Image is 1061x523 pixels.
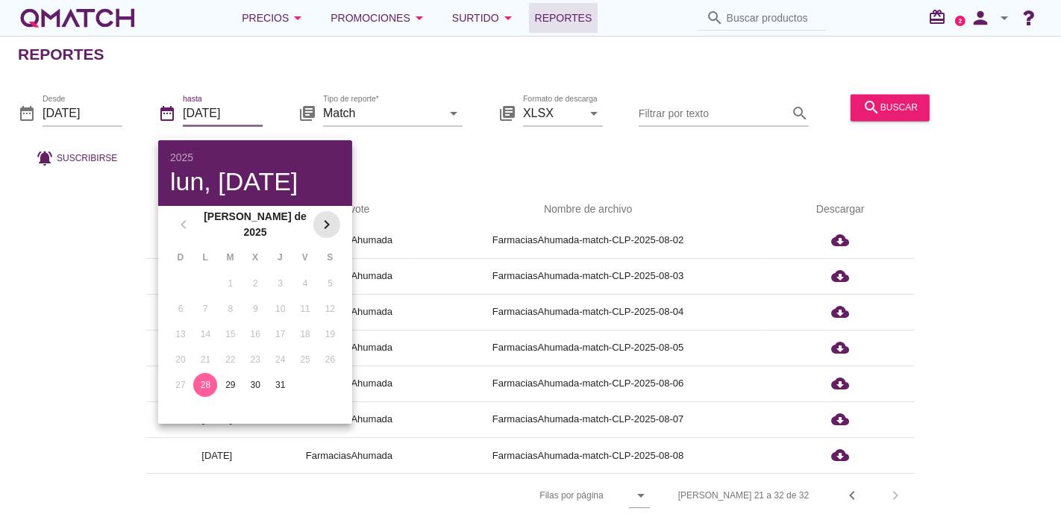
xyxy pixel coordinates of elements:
[269,373,292,397] button: 31
[498,104,516,122] i: library_books
[269,378,292,392] div: 31
[219,378,242,392] div: 29
[243,378,267,392] div: 30
[18,3,137,33] a: white-qmatch-logo
[851,94,930,121] button: buscar
[843,486,861,504] i: chevron_left
[146,330,288,366] td: [DATE]
[831,303,849,321] i: cloud_download
[146,189,288,231] th: Fecha de extracción: Sorted ascending. Activate to sort descending.
[831,231,849,249] i: cloud_download
[410,258,766,294] td: FarmaciasAhumada-match-CLP-2025-08-03
[243,373,267,397] button: 30
[639,101,788,125] input: Filtrar por texto
[523,101,582,125] input: Formato de descarga
[839,482,866,509] button: Previous page
[18,104,36,122] i: date_range
[219,373,242,397] button: 29
[230,3,319,33] button: Precios
[146,222,288,258] td: [DATE]
[146,437,288,473] td: [DATE]
[585,104,603,122] i: arrow_drop_down
[24,145,129,172] button: Suscribirse
[410,366,766,401] td: FarmaciasAhumada-match-CLP-2025-08-06
[678,489,809,502] div: [PERSON_NAME] 21 a 32 de 32
[727,6,818,30] input: Buscar productos
[269,245,292,270] th: J
[18,43,104,66] h2: Reportes
[410,9,428,27] i: arrow_drop_down
[170,152,340,163] div: 2025
[193,373,217,397] button: 28
[766,189,915,231] th: Descargar: Not sorted.
[791,104,809,122] i: search
[183,101,263,125] input: hasta
[410,437,766,473] td: FarmaciasAhumada-match-CLP-2025-08-08
[410,222,766,258] td: FarmaciasAhumada-match-CLP-2025-08-02
[57,151,117,165] span: Suscribirse
[36,149,57,167] i: notifications_active
[831,339,849,357] i: cloud_download
[323,101,442,125] input: Tipo de reporte*
[193,245,216,270] th: L
[319,245,342,270] th: S
[197,209,313,240] strong: [PERSON_NAME] de 2025
[955,16,965,26] a: 2
[959,17,963,24] text: 2
[831,375,849,392] i: cloud_download
[863,98,880,116] i: search
[410,401,766,437] td: FarmaciasAhumada-match-CLP-2025-08-07
[242,9,307,27] div: Precios
[193,378,217,392] div: 28
[170,169,340,194] div: lun, [DATE]
[831,410,849,428] i: cloud_download
[863,98,918,116] div: buscar
[965,7,995,28] i: person
[995,9,1013,27] i: arrow_drop_down
[146,401,288,437] td: [DATE]
[831,267,849,285] i: cloud_download
[169,245,192,270] th: D
[410,330,766,366] td: FarmaciasAhumada-match-CLP-2025-08-05
[632,486,650,504] i: arrow_drop_down
[390,474,649,517] div: Filas por página
[529,3,598,33] a: Reportes
[146,294,288,330] td: [DATE]
[219,245,242,270] th: M
[831,446,849,464] i: cloud_download
[410,189,766,231] th: Nombre de archivo: Not sorted.
[146,258,288,294] td: [DATE]
[289,9,307,27] i: arrow_drop_down
[158,104,176,122] i: date_range
[288,437,410,473] td: FarmaciasAhumada
[243,245,266,270] th: X
[706,9,724,27] i: search
[440,3,529,33] button: Surtido
[445,104,463,122] i: arrow_drop_down
[499,9,517,27] i: arrow_drop_down
[293,245,316,270] th: V
[319,3,440,33] button: Promociones
[535,9,592,27] span: Reportes
[928,8,952,26] i: redeem
[298,104,316,122] i: library_books
[146,366,288,401] td: [DATE]
[331,9,428,27] div: Promociones
[452,9,517,27] div: Surtido
[43,101,122,125] input: Desde
[318,216,336,234] i: chevron_right
[410,294,766,330] td: FarmaciasAhumada-match-CLP-2025-08-04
